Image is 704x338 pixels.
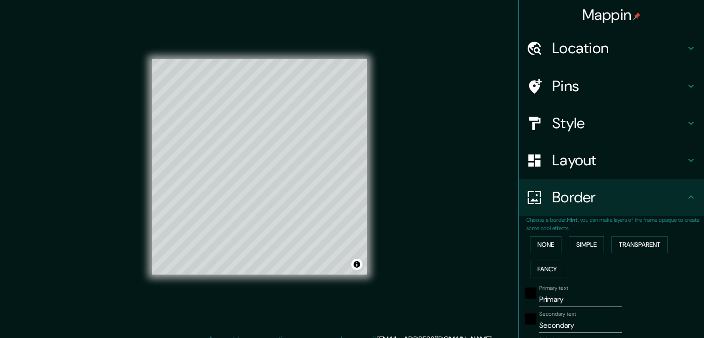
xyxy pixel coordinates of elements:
div: Border [519,179,704,216]
h4: Border [552,188,685,207]
button: Toggle attribution [351,259,362,270]
img: pin-icon.png [633,13,641,20]
button: Transparent [611,236,668,253]
b: Hint [567,216,578,224]
label: Primary text [539,284,568,292]
div: Layout [519,142,704,179]
p: Choose a border. : you can make layers of the frame opaque to create some cool effects. [526,216,704,232]
h4: Layout [552,151,685,169]
button: black [525,288,536,299]
h4: Pins [552,77,685,95]
button: Fancy [530,261,564,278]
label: Secondary text [539,310,576,318]
div: Pins [519,68,704,105]
button: Simple [569,236,604,253]
h4: Location [552,39,685,57]
h4: Mappin [582,6,641,24]
button: black [525,313,536,325]
button: None [530,236,561,253]
div: Location [519,30,704,67]
iframe: Help widget launcher [622,302,694,328]
h4: Style [552,114,685,132]
div: Style [519,105,704,142]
